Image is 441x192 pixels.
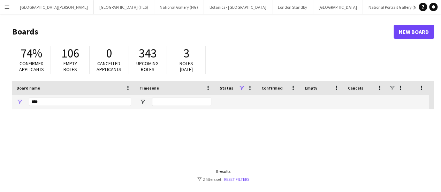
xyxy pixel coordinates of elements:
[272,0,313,14] button: London Standby
[139,46,157,61] span: 343
[136,60,159,72] span: Upcoming roles
[363,0,429,14] button: National Portrait Gallery (NPG)
[154,0,204,14] button: National Gallery (NG)
[97,60,121,72] span: Cancelled applicants
[16,85,40,91] span: Board name
[348,85,363,91] span: Cancels
[183,46,189,61] span: 3
[152,98,211,106] input: Timezone Filter Input
[21,46,42,61] span: 74%
[220,85,233,91] span: Status
[14,0,94,14] button: [GEOGRAPHIC_DATA][PERSON_NAME]
[63,60,77,72] span: Empty roles
[19,60,44,72] span: Confirmed applicants
[61,46,79,61] span: 106
[94,0,154,14] button: [GEOGRAPHIC_DATA] (HES)
[261,85,283,91] span: Confirmed
[305,85,317,91] span: Empty
[197,169,249,174] div: 0 results
[16,99,23,105] button: Open Filter Menu
[139,99,146,105] button: Open Filter Menu
[394,25,434,39] a: New Board
[12,26,394,37] h1: Boards
[29,98,131,106] input: Board name Filter Input
[106,46,112,61] span: 0
[313,0,363,14] button: [GEOGRAPHIC_DATA]
[197,177,249,182] div: 2 filters set
[180,60,193,72] span: Roles [DATE]
[224,177,249,182] a: Reset filters
[204,0,272,14] button: Botanics - [GEOGRAPHIC_DATA]
[139,85,159,91] span: Timezone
